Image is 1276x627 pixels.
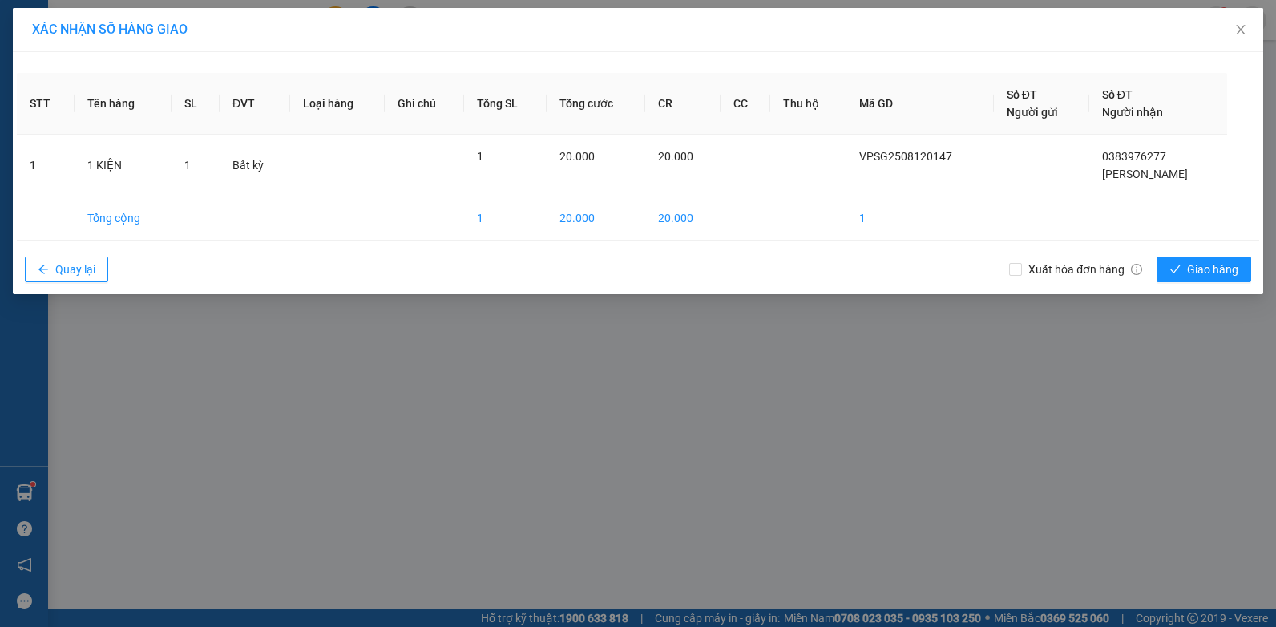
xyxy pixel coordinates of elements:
th: Ghi chú [385,73,464,135]
th: CC [721,73,770,135]
span: info-circle [1131,264,1142,275]
th: Loại hàng [290,73,385,135]
span: 20.000 [559,150,595,163]
th: Tổng SL [464,73,547,135]
span: Người gửi [1007,106,1058,119]
span: 1 [477,150,483,163]
th: Mã GD [846,73,994,135]
th: Thu hộ [770,73,846,135]
td: 20.000 [645,196,721,241]
span: [PERSON_NAME] [1102,168,1188,180]
th: Tổng cước [547,73,645,135]
span: Giao hàng [1187,261,1238,278]
span: Người nhận [1102,106,1163,119]
button: arrow-leftQuay lại [25,257,108,282]
span: XÁC NHẬN SỐ HÀNG GIAO [32,22,188,37]
th: ĐVT [220,73,290,135]
td: 1 [846,196,994,241]
td: 1 KIỆN [75,135,172,196]
td: 20.000 [547,196,645,241]
span: 1 [184,159,191,172]
span: Quay lại [55,261,95,278]
span: Số ĐT [1102,88,1133,101]
span: close [1234,23,1247,36]
td: Bất kỳ [220,135,290,196]
button: Close [1218,8,1263,53]
span: VPSG2508120147 [859,150,952,163]
th: Tên hàng [75,73,172,135]
span: 20.000 [658,150,693,163]
span: Xuất hóa đơn hàng [1022,261,1149,278]
span: 0383976277 [1102,150,1166,163]
th: CR [645,73,721,135]
td: Tổng cộng [75,196,172,241]
td: 1 [17,135,75,196]
span: Số ĐT [1007,88,1037,101]
th: STT [17,73,75,135]
button: checkGiao hàng [1157,257,1251,282]
span: arrow-left [38,264,49,277]
td: 1 [464,196,547,241]
span: check [1169,264,1181,277]
th: SL [172,73,220,135]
